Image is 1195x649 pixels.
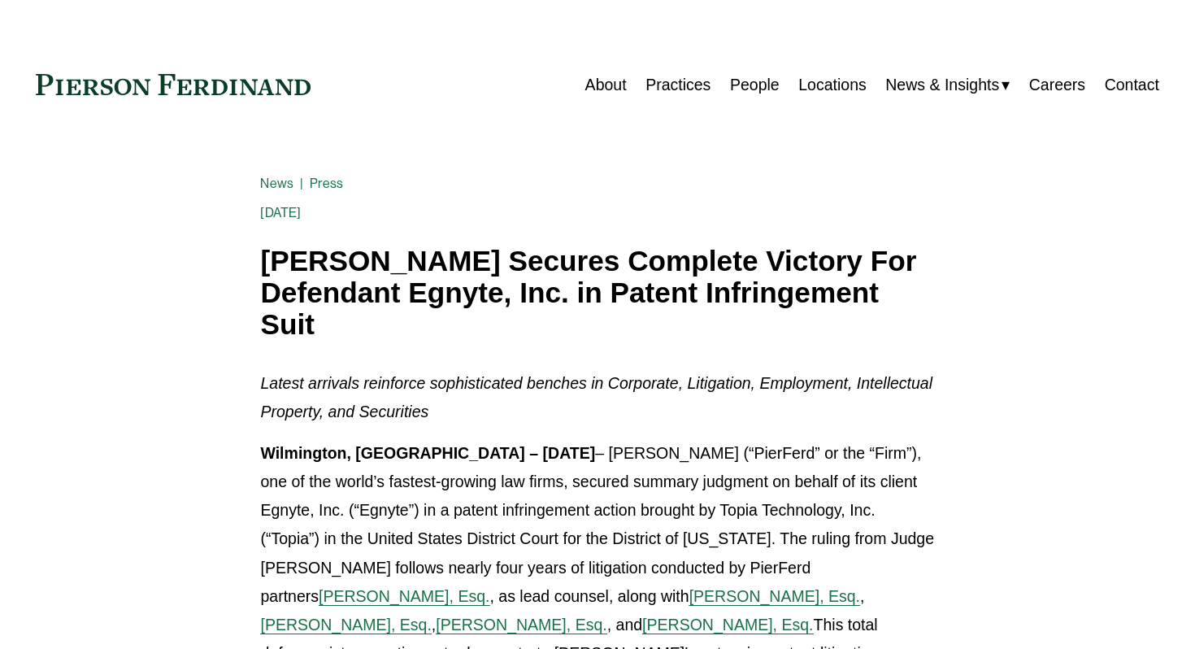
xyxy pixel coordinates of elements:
[319,587,489,605] a: [PERSON_NAME], Esq.
[885,71,999,99] span: News & Insights
[1105,69,1159,101] a: Contact
[798,69,867,101] a: Locations
[260,444,595,462] strong: Wilmington, [GEOGRAPHIC_DATA] – [DATE]
[260,176,293,191] a: News
[730,69,780,101] a: People
[585,69,627,101] a: About
[1029,69,1085,101] a: Careers
[885,69,1010,101] a: folder dropdown
[436,616,606,634] a: [PERSON_NAME], Esq.
[260,374,936,420] em: Latest arrivals reinforce sophisticated benches in Corporate, Litigation, Employment, Intellectua...
[260,616,431,634] a: [PERSON_NAME], Esq.
[689,587,860,605] a: [PERSON_NAME], Esq.
[260,205,301,220] span: [DATE]
[645,69,710,101] a: Practices
[642,616,813,634] a: [PERSON_NAME], Esq.
[260,246,934,340] h1: [PERSON_NAME] Secures Complete Victory For Defendant Egnyte, Inc. in Patent Infringement Suit
[310,176,343,191] a: Press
